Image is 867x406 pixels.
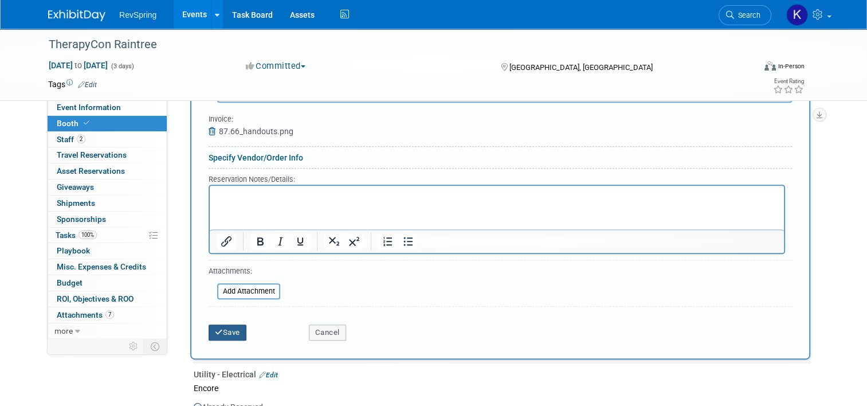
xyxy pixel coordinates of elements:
[48,132,167,147] a: Staff2
[57,166,125,175] span: Asset Reservations
[48,259,167,275] a: Misc. Expenses & Credits
[48,275,167,291] a: Budget
[57,135,85,144] span: Staff
[48,147,167,163] a: Travel Reservations
[270,233,290,249] button: Italic
[719,5,771,25] a: Search
[219,127,293,136] span: 87.66_handouts.png
[48,243,167,259] a: Playbook
[209,127,219,136] a: Remove Attachment
[398,233,418,249] button: Bullet list
[57,182,94,192] span: Giveaways
[48,291,167,307] a: ROI, Objectives & ROO
[324,233,344,249] button: Subscript
[194,380,810,396] div: Encore
[57,103,121,112] span: Event Information
[57,214,106,224] span: Sponsorships
[48,60,108,71] span: [DATE] [DATE]
[48,179,167,195] a: Giveaways
[48,323,167,339] a: more
[194,369,810,380] div: Utility - Electrical
[48,163,167,179] a: Asset Reservations
[764,61,776,71] img: Format-Inperson.png
[250,233,270,249] button: Bold
[54,326,73,335] span: more
[119,10,156,19] span: RevSpring
[48,212,167,227] a: Sponsorships
[217,233,236,249] button: Insert/edit link
[48,228,167,243] a: Tasks100%
[259,371,278,379] a: Edit
[57,198,95,208] span: Shipments
[144,339,167,354] td: Toggle Event Tabs
[48,307,167,323] a: Attachments7
[45,34,740,55] div: TherapyCon Raintree
[509,63,653,72] span: [GEOGRAPHIC_DATA], [GEOGRAPHIC_DATA]
[57,294,134,303] span: ROI, Objectives & ROO
[57,310,114,319] span: Attachments
[778,62,805,71] div: In-Person
[209,153,303,162] a: Specify Vendor/Order Info
[242,60,310,72] button: Committed
[57,262,146,271] span: Misc. Expenses & Credits
[378,233,398,249] button: Numbered list
[78,81,97,89] a: Edit
[309,325,346,341] button: Cancel
[291,233,310,249] button: Underline
[57,246,90,255] span: Playbook
[209,325,246,341] button: Save
[79,231,97,239] span: 100%
[84,120,89,126] i: Booth reservation complete
[57,278,83,287] span: Budget
[110,63,134,70] span: (3 days)
[693,60,805,77] div: Event Format
[786,4,808,26] img: Kelsey Culver
[105,310,114,319] span: 7
[209,173,785,185] div: Reservation Notes/Details:
[56,231,97,240] span: Tasks
[773,79,804,84] div: Event Rating
[77,135,85,143] span: 2
[210,186,784,229] iframe: Rich Text Area
[57,119,92,128] span: Booth
[48,116,167,131] a: Booth
[344,233,364,249] button: Superscript
[57,150,127,159] span: Travel Reservations
[48,79,97,90] td: Tags
[48,100,167,115] a: Event Information
[209,114,293,126] div: Invoice:
[48,10,105,21] img: ExhibitDay
[124,339,144,354] td: Personalize Event Tab Strip
[73,61,84,70] span: to
[48,196,167,211] a: Shipments
[734,11,760,19] span: Search
[209,266,280,279] div: Attachments:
